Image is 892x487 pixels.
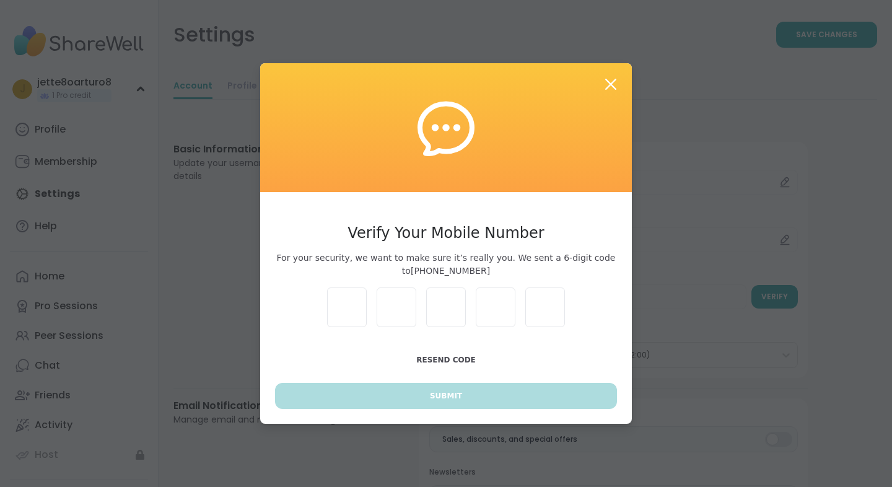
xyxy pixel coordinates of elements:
[416,356,476,364] span: Resend Code
[275,347,617,373] button: Resend Code
[275,383,617,409] button: Submit
[275,252,617,278] span: For your security, we want to make sure it’s really you. We sent a 6-digit code to [PHONE_NUMBER]
[430,390,462,401] span: Submit
[275,222,617,244] h3: Verify Your Mobile Number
